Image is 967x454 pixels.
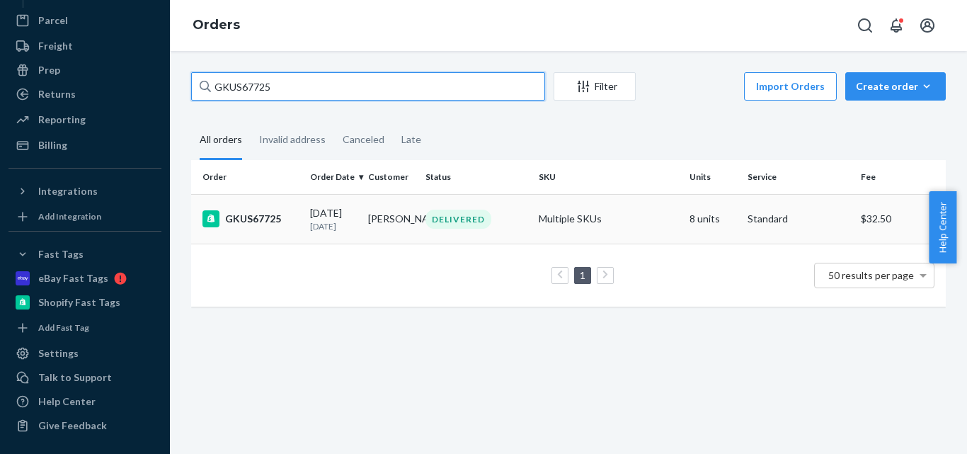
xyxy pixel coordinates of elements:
[343,121,384,158] div: Canceled
[882,11,910,40] button: Open notifications
[38,370,112,385] div: Talk to Support
[8,134,161,157] a: Billing
[684,194,742,244] td: 8 units
[554,72,636,101] button: Filter
[8,59,161,81] a: Prep
[828,269,914,281] span: 50 results per page
[38,87,76,101] div: Returns
[533,160,684,194] th: SKU
[425,210,491,229] div: DELIVERED
[8,83,161,106] a: Returns
[38,113,86,127] div: Reporting
[38,419,107,433] div: Give Feedback
[8,208,161,225] a: Add Integration
[38,210,101,222] div: Add Integration
[8,366,161,389] a: Talk to Support
[533,194,684,244] td: Multiple SKUs
[8,319,161,336] a: Add Fast Tag
[191,72,545,101] input: Search orders
[8,291,161,314] a: Shopify Fast Tags
[368,171,415,183] div: Customer
[684,160,742,194] th: Units
[401,121,421,158] div: Late
[8,243,161,266] button: Fast Tags
[855,194,946,244] td: $32.50
[8,108,161,131] a: Reporting
[748,212,849,226] p: Standard
[855,160,946,194] th: Fee
[38,395,96,409] div: Help Center
[577,269,588,281] a: Page 1 is your current page
[8,180,161,203] button: Integrations
[742,160,855,194] th: Service
[38,295,120,310] div: Shopify Fast Tags
[8,414,161,437] button: Give Feedback
[856,79,935,93] div: Create order
[8,390,161,413] a: Help Center
[304,160,362,194] th: Order Date
[554,79,635,93] div: Filter
[744,72,837,101] button: Import Orders
[38,39,73,53] div: Freight
[929,191,956,263] button: Help Center
[38,247,84,261] div: Fast Tags
[851,11,879,40] button: Open Search Box
[38,63,60,77] div: Prep
[913,11,942,40] button: Open account menu
[259,121,326,158] div: Invalid address
[8,9,161,32] a: Parcel
[8,342,161,365] a: Settings
[38,13,68,28] div: Parcel
[38,138,67,152] div: Billing
[8,267,161,290] a: eBay Fast Tags
[845,72,946,101] button: Create order
[202,210,299,227] div: GKUS67725
[310,220,357,232] p: [DATE]
[38,184,98,198] div: Integrations
[362,194,420,244] td: [PERSON_NAME]
[420,160,533,194] th: Status
[181,5,251,46] ol: breadcrumbs
[310,206,357,232] div: [DATE]
[193,17,240,33] a: Orders
[200,121,242,160] div: All orders
[8,35,161,57] a: Freight
[191,160,304,194] th: Order
[38,346,79,361] div: Settings
[38,322,89,334] div: Add Fast Tag
[38,271,108,285] div: eBay Fast Tags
